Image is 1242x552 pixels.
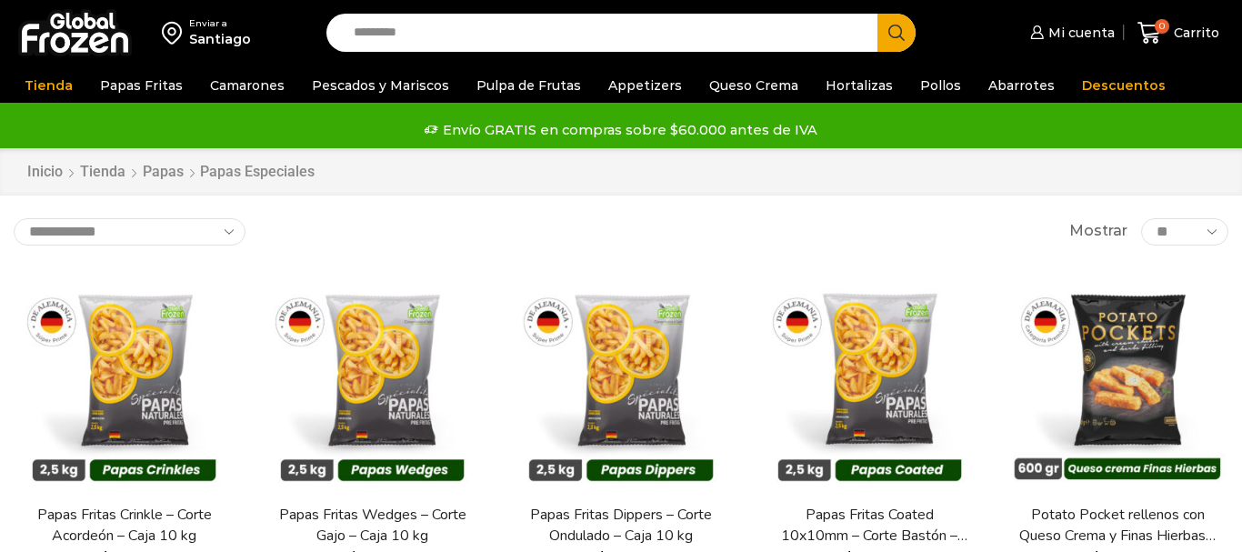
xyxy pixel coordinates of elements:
[26,162,64,183] a: Inicio
[1133,12,1224,55] a: 0 Carrito
[522,505,721,547] a: Papas Fritas Dippers – Corte Ondulado – Caja 10 kg
[1018,505,1217,547] a: Potato Pocket rellenos con Queso Crema y Finas Hierbas – Caja 8.4 kg
[979,68,1064,103] a: Abarrotes
[1155,19,1169,34] span: 0
[189,30,251,48] div: Santiago
[700,68,807,103] a: Queso Crema
[1169,24,1219,42] span: Carrito
[303,68,458,103] a: Pescados y Mariscos
[189,17,251,30] div: Enviar a
[14,218,245,246] select: Pedido de la tienda
[1044,24,1115,42] span: Mi cuenta
[15,68,82,103] a: Tienda
[467,68,590,103] a: Pulpa de Frutas
[1069,221,1127,242] span: Mostrar
[201,68,294,103] a: Camarones
[911,68,970,103] a: Pollos
[91,68,192,103] a: Papas Fritas
[162,17,189,48] img: address-field-icon.svg
[26,162,315,183] nav: Breadcrumb
[770,505,969,547] a: Papas Fritas Coated 10x10mm – Corte Bastón – Caja 10 kg
[599,68,691,103] a: Appetizers
[877,14,916,52] button: Search button
[816,68,902,103] a: Hortalizas
[79,162,126,183] a: Tienda
[1026,15,1115,51] a: Mi cuenta
[142,162,185,183] a: Papas
[25,505,224,547] a: Papas Fritas Crinkle – Corte Acordeón – Caja 10 kg
[200,163,315,180] h1: Papas Especiales
[273,505,472,547] a: Papas Fritas Wedges – Corte Gajo – Caja 10 kg
[1073,68,1175,103] a: Descuentos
